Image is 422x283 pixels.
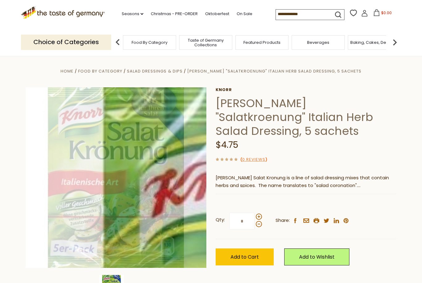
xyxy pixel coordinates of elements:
span: Add to Cart [230,253,259,260]
a: Featured Products [243,40,281,45]
a: 0 Reviews [242,156,265,163]
h1: [PERSON_NAME] "Salatkroenung" Italian Herb Salad Dressing, 5 sachets [216,96,396,138]
a: Beverages [307,40,329,45]
strong: Qty: [216,216,225,224]
a: Home [61,68,74,74]
a: Food By Category [78,68,122,74]
a: Seasons [122,10,143,17]
span: Share: [276,217,290,224]
button: Add to Cart [216,248,274,265]
a: Christmas - PRE-ORDER [151,10,198,17]
a: Food By Category [132,40,167,45]
img: next arrow [389,36,401,48]
a: Oktoberfest [205,10,229,17]
a: Taste of Germany Collections [181,38,230,47]
img: previous arrow [112,36,124,48]
span: ( ) [240,156,267,162]
a: Baking, Cakes, Desserts [350,40,398,45]
span: $4.75 [216,139,238,151]
a: Knorr [216,87,396,92]
p: [PERSON_NAME] Salat Kronung is a line of salad dressing mixes that contain herbs and spices. The ... [216,174,396,189]
a: On Sale [237,10,252,17]
p: Choice of Categories [21,35,111,50]
span: $0.00 [381,10,392,15]
img: Knorr "Salatkroenung" Italian Herb Salad Dressing, 5 sachets [26,87,206,268]
button: $0.00 [369,9,395,19]
a: Add to Wishlist [284,248,349,265]
input: Qty: [229,213,255,230]
a: [PERSON_NAME] "Salatkroenung" Italian Herb Salad Dressing, 5 sachets [187,68,361,74]
a: Salad Dressings & Dips [127,68,182,74]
